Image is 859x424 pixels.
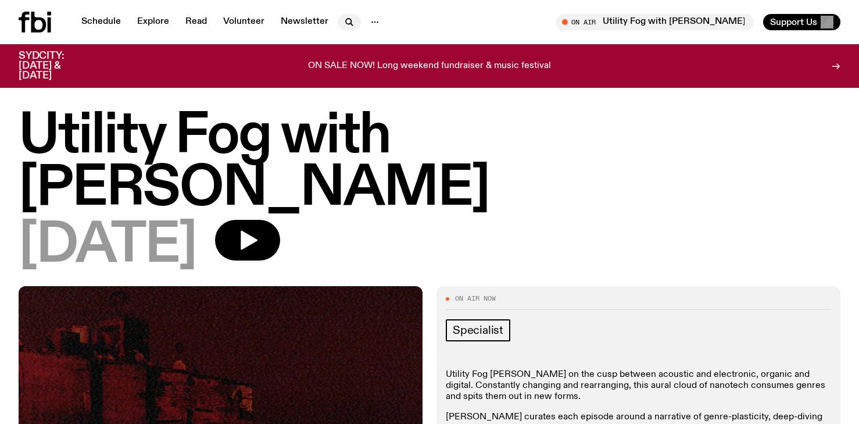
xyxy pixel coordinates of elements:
a: Specialist [446,319,510,341]
a: Read [178,14,214,30]
a: Newsletter [274,14,335,30]
h3: SYDCITY: [DATE] & [DATE] [19,51,93,81]
p: Utility Fog [PERSON_NAME] on the cusp between acoustic and electronic, organic and digital. Const... [446,369,831,403]
h1: Utility Fog with [PERSON_NAME] [19,111,840,215]
span: Specialist [453,324,503,337]
span: [DATE] [19,220,196,272]
span: Support Us [770,17,817,27]
a: Schedule [74,14,128,30]
button: On AirUtility Fog with [PERSON_NAME] [556,14,754,30]
a: Volunteer [216,14,271,30]
button: Support Us [763,14,840,30]
span: On Air Now [455,295,496,302]
a: Explore [130,14,176,30]
p: ON SALE NOW! Long weekend fundraiser & music festival [308,61,551,72]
